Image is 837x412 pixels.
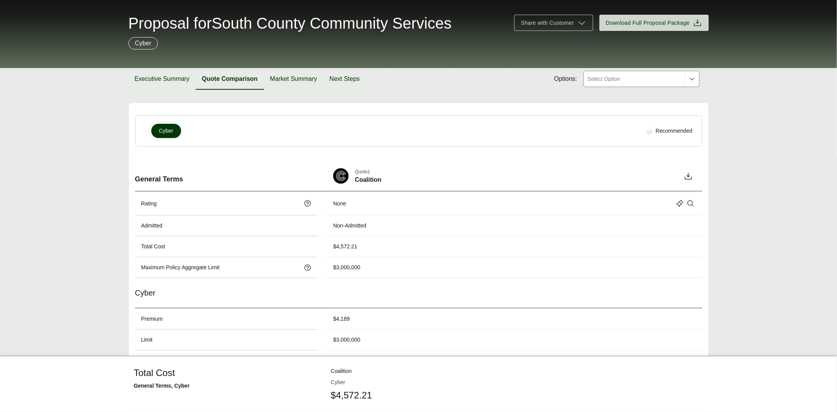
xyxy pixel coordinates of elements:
[128,15,452,31] span: Proposal for South County Community Services
[333,315,350,323] div: $4,189
[355,168,381,175] span: Quote 1
[141,357,164,365] p: Retention
[141,200,157,208] p: Rating
[324,68,366,90] button: Next Steps
[333,379,346,387] div: None
[135,162,318,191] div: General Terms
[196,68,264,90] button: Quote Comparison
[141,222,163,230] p: Admitted
[135,278,702,309] div: Cyber
[135,39,152,48] p: Cyber
[141,315,163,323] p: Premium
[141,379,190,387] p: Pending Prior Dates
[554,74,577,84] span: Options:
[333,200,346,208] div: None
[333,222,366,230] div: Non-Admitted
[159,127,173,135] span: Cyber
[151,124,181,138] button: Cyber
[264,68,324,90] button: Market Summary
[333,243,357,251] div: $4,572.21
[333,403,350,411] div: [DATE]
[644,124,696,138] div: Recommended
[128,68,196,90] button: Executive Summary
[333,357,353,365] div: $10,000
[333,336,360,344] div: $3,000,000
[333,263,360,272] div: $3,000,000
[333,168,349,184] img: Coalition-Logo
[141,263,220,272] p: Maximum Policy Aggregate Limit
[514,15,593,31] button: Share with Customer
[141,243,165,251] p: Total Cost
[355,175,381,185] span: Coalition
[599,15,709,31] button: Download Full Proposal Package
[141,336,153,344] p: Limit
[606,19,690,27] span: Download Full Proposal Package
[681,168,696,185] button: Download option
[521,19,574,27] span: Share with Customer
[141,403,178,411] p: Continuity Date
